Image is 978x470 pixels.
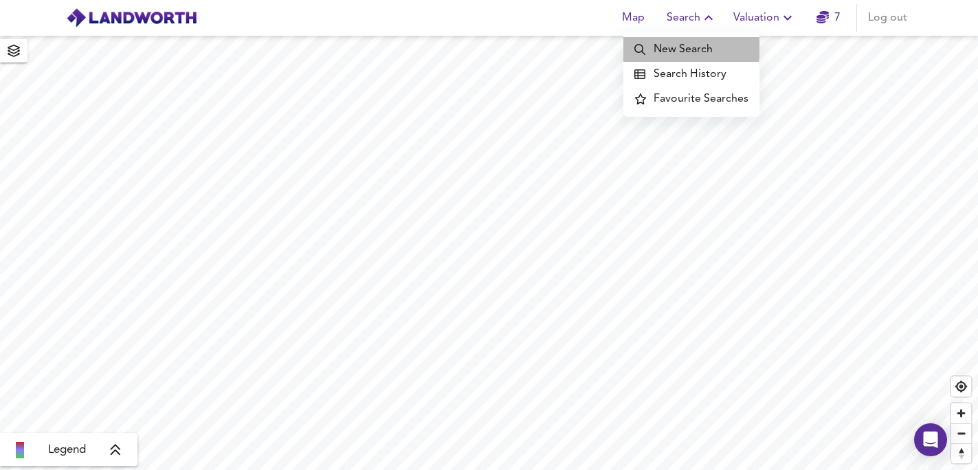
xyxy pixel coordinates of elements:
button: Map [612,4,656,32]
a: 7 [816,8,841,27]
span: Zoom out [951,424,971,443]
span: Map [617,8,650,27]
button: Log out [863,4,913,32]
a: Favourite Searches [623,87,759,111]
a: New Search [623,37,759,62]
button: Valuation [728,4,801,32]
div: Open Intercom Messenger [914,423,947,456]
span: Search [667,8,717,27]
button: Reset bearing to north [951,443,971,463]
span: Reset bearing to north [951,444,971,463]
img: logo [66,8,197,28]
span: Legend [48,442,86,458]
button: Zoom out [951,423,971,443]
button: 7 [807,4,851,32]
button: Zoom in [951,403,971,423]
span: Valuation [733,8,796,27]
button: Search [661,4,722,32]
span: Log out [868,8,907,27]
button: Find my location [951,377,971,396]
a: Search History [623,62,759,87]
